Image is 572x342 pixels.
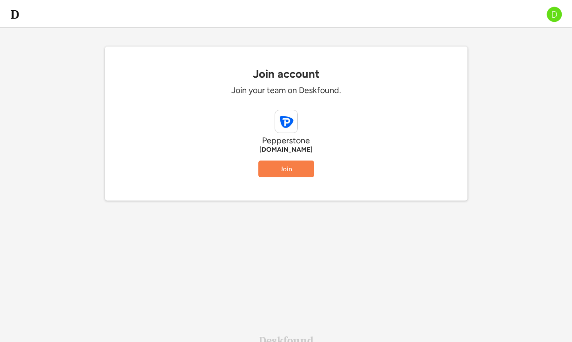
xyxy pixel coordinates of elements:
[105,67,467,80] div: Join account
[9,9,20,20] img: d-whitebg.png
[147,85,426,96] div: Join your team on Deskfound.
[275,110,297,133] img: pepperstone.com
[147,146,426,154] div: [DOMAIN_NAME]
[546,6,563,23] img: D.png
[258,161,314,177] button: Join
[147,135,426,146] div: Pepperstone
